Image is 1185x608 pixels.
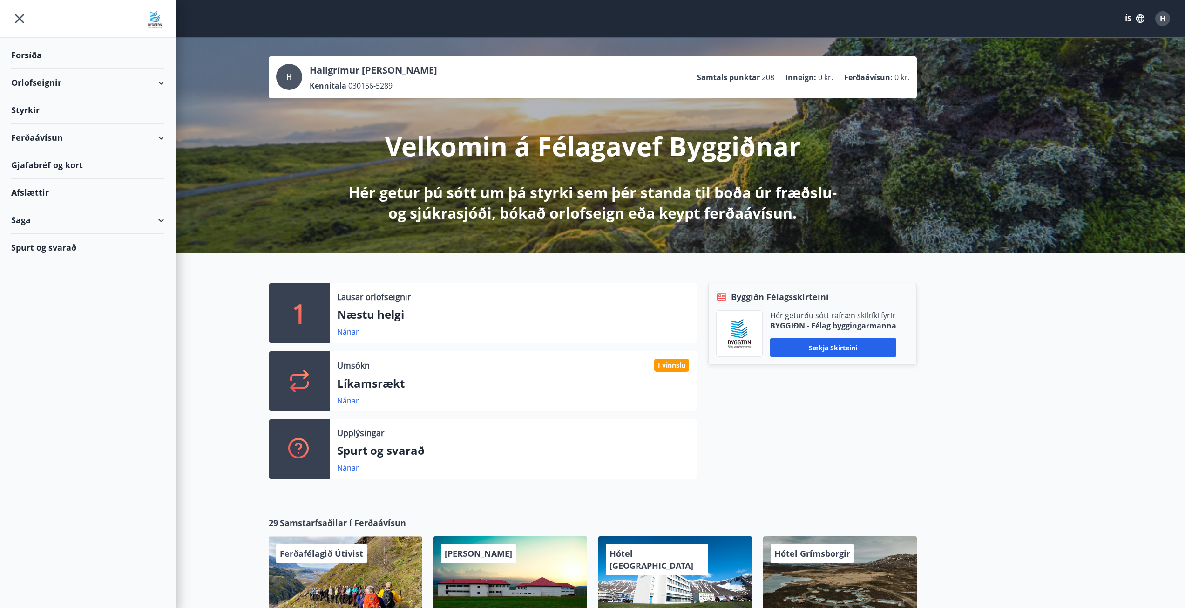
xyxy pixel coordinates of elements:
[11,124,164,151] div: Ferðaávísun
[337,307,689,322] p: Næstu helgi
[697,72,760,82] p: Samtals punktar
[347,182,839,223] p: Hér getur þú sótt um þá styrki sem þér standa til boða úr fræðslu- og sjúkrasjóði, bókað orlofsei...
[770,338,896,357] button: Sækja skírteini
[337,291,411,303] p: Lausar orlofseignir
[286,72,292,82] span: H
[337,463,359,473] a: Nánar
[280,548,363,559] span: Ferðafélagið Útivist
[11,10,28,27] button: menu
[280,517,406,529] span: Samstarfsaðilar í Ferðaávísun
[894,72,909,82] span: 0 kr.
[337,396,359,406] a: Nánar
[774,548,850,559] span: Hótel Grímsborgir
[762,72,774,82] span: 208
[11,234,164,261] div: Spurt og svarað
[11,151,164,179] div: Gjafabréf og kort
[337,359,370,371] p: Umsókn
[337,443,689,458] p: Spurt og svarað
[337,427,384,439] p: Upplýsingar
[818,72,833,82] span: 0 kr.
[731,291,829,303] span: Byggiðn Félagsskírteini
[310,81,346,91] p: Kennitala
[1151,7,1174,30] button: H
[11,41,164,69] div: Forsíða
[1160,14,1165,24] span: H
[11,179,164,206] div: Afslættir
[609,548,693,571] span: Hótel [GEOGRAPHIC_DATA]
[310,64,437,77] p: Hallgrímur [PERSON_NAME]
[385,128,800,164] p: Velkomin á Félagavef Byggiðnar
[11,96,164,124] div: Styrkir
[269,517,278,529] span: 29
[770,321,896,331] p: BYGGIÐN - Félag byggingarmanna
[337,327,359,337] a: Nánar
[11,69,164,96] div: Orlofseignir
[445,548,512,559] span: [PERSON_NAME]
[11,206,164,234] div: Saga
[337,376,689,391] p: Líkamsrækt
[292,295,307,331] p: 1
[1120,10,1150,27] button: ÍS
[785,72,816,82] p: Inneign :
[654,359,689,372] div: Í vinnslu
[770,310,896,321] p: Hér geturðu sótt rafræn skilríki fyrir
[348,81,393,91] span: 030156-5289
[724,318,755,349] img: BKlGVmlTW1Qrz68WFGMFQUcXHWdQd7yePWMkvn3i.png
[146,10,164,29] img: union_logo
[844,72,893,82] p: Ferðaávísun :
